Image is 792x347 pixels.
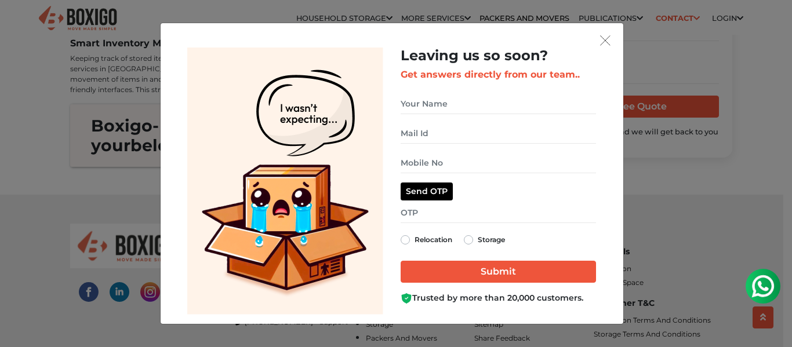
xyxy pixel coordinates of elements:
[415,233,452,247] label: Relocation
[401,94,596,114] input: Your Name
[401,153,596,173] input: Mobile No
[12,12,35,35] img: whatsapp-icon.svg
[401,293,412,304] img: Boxigo Customer Shield
[187,48,383,315] img: Lead Welcome Image
[478,233,505,247] label: Storage
[401,69,596,80] h3: Get answers directly from our team..
[401,203,596,223] input: OTP
[401,123,596,144] input: Mail Id
[401,261,596,283] input: Submit
[401,292,596,304] div: Trusted by more than 20,000 customers.
[401,48,596,64] h2: Leaving us so soon?
[600,35,611,46] img: exit
[401,182,453,200] button: Send OTP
